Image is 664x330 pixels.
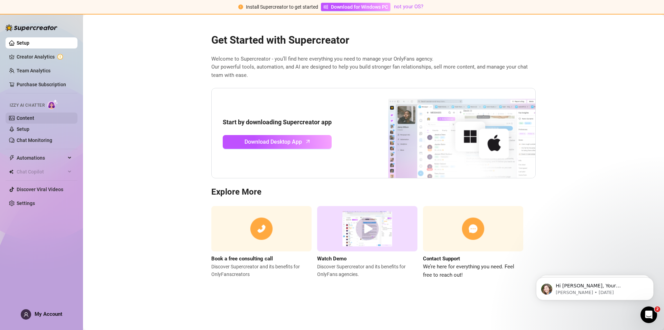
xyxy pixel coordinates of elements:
[17,126,29,132] a: Setup
[6,24,57,31] img: logo-BBDzfeDw.svg
[17,166,66,177] span: Chat Copilot
[211,206,312,251] img: consulting call
[423,263,523,279] span: We’re here for everything you need. Feel free to reach out!
[317,206,417,251] img: supercreator demo
[17,152,66,163] span: Automations
[331,3,388,11] span: Download for Windows PC
[17,40,29,46] a: Setup
[317,256,347,262] strong: Watch Demo
[35,311,62,317] span: My Account
[211,187,536,198] h3: Explore More
[211,256,273,262] strong: Book a free consulting call
[17,51,72,62] a: Creator Analytics exclamation-circle
[211,34,536,47] h2: Get Started with Supercreator
[9,155,15,161] span: thunderbolt
[17,82,66,87] a: Purchase Subscription
[304,137,312,145] span: arrow-up
[640,306,657,323] iframe: Intercom live chat
[47,99,58,109] img: AI Chatter
[211,263,312,278] span: Discover Supercreator and its benefits for OnlyFans creators
[526,263,664,311] iframe: Intercom notifications message
[223,135,332,149] a: Download Desktop Apparrow-up
[24,312,29,317] span: user
[317,206,417,279] a: Watch DemoDiscover Supercreator and its benefits for OnlyFans agencies.
[9,169,13,174] img: Chat Copilot
[238,5,243,9] span: exclamation-circle
[246,4,318,10] span: Install Supercreator to get started
[245,137,302,146] span: Download Desktop App
[423,206,523,251] img: contact support
[323,5,328,9] span: windows
[362,88,535,178] img: download app
[211,206,312,279] a: Book a free consulting callDiscover Supercreator and its benefits for OnlyFanscreators
[17,137,52,143] a: Chat Monitoring
[211,55,536,80] span: Welcome to Supercreator - you’ll find here everything you need to manage your OnlyFans agency. Ou...
[223,118,332,126] strong: Start by downloading Supercreator app
[17,187,63,192] a: Discover Viral Videos
[321,3,390,11] a: Download for Windows PC
[17,115,34,121] a: Content
[655,306,660,312] span: 2
[10,102,45,109] span: Izzy AI Chatter
[17,200,35,206] a: Settings
[423,256,460,262] strong: Contact Support
[394,3,423,10] a: not your OS?
[317,263,417,278] span: Discover Supercreator and its benefits for OnlyFans agencies.
[17,68,50,73] a: Team Analytics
